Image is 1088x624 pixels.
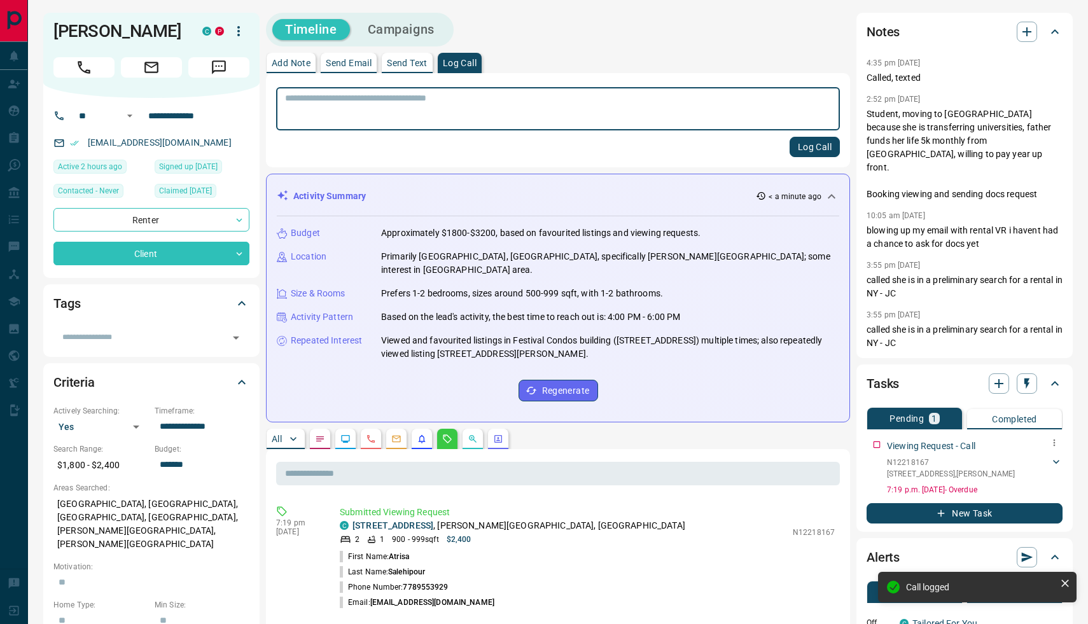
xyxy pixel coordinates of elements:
[272,434,282,443] p: All
[155,184,249,202] div: Sat Apr 05 2025
[159,160,218,173] span: Signed up [DATE]
[887,454,1063,482] div: N12218167[STREET_ADDRESS],[PERSON_NAME]
[381,334,839,361] p: Viewed and favourited listings in Festival Condos building ([STREET_ADDRESS]) multiple times; als...
[326,59,372,67] p: Send Email
[340,551,409,562] p: First Name:
[53,57,115,78] span: Call
[992,415,1037,424] p: Completed
[391,434,401,444] svg: Emails
[887,440,975,453] p: Viewing Request - Call
[889,414,924,423] p: Pending
[867,59,921,67] p: 4:35 pm [DATE]
[867,95,921,104] p: 2:52 pm [DATE]
[70,139,79,148] svg: Email Verified
[387,59,428,67] p: Send Text
[155,599,249,611] p: Min Size:
[867,211,925,220] p: 10:05 am [DATE]
[159,184,212,197] span: Claimed [DATE]
[340,597,494,608] p: Email:
[340,521,349,530] div: condos.ca
[53,208,249,232] div: Renter
[867,17,1063,47] div: Notes
[468,434,478,444] svg: Opportunities
[291,250,326,263] p: Location
[366,434,376,444] svg: Calls
[931,414,937,423] p: 1
[493,434,503,444] svg: Agent Actions
[291,287,345,300] p: Size & Rooms
[188,57,249,78] span: Message
[58,160,122,173] span: Active 2 hours ago
[867,107,1063,201] p: Student, moving to [GEOGRAPHIC_DATA] because she is transferring universities, father funds her l...
[88,137,232,148] a: [EMAIL_ADDRESS][DOMAIN_NAME]
[442,434,452,444] svg: Requests
[340,566,425,578] p: Last Name:
[887,484,1063,496] p: 7:19 p.m. [DATE] - Overdue
[340,506,835,519] p: Submitted Viewing Request
[155,160,249,177] div: Wed Mar 26 2025
[277,184,839,208] div: Activity Summary< a minute ago
[53,443,148,455] p: Search Range:
[53,417,148,437] div: Yes
[291,310,353,324] p: Activity Pattern
[272,19,350,40] button: Timeline
[355,534,359,545] p: 2
[53,21,183,41] h1: [PERSON_NAME]
[352,519,685,532] p: , [PERSON_NAME][GEOGRAPHIC_DATA], [GEOGRAPHIC_DATA]
[867,71,1063,85] p: Called, texted
[53,293,80,314] h2: Tags
[867,224,1063,251] p: blowing up my email with rental VR i havent had a chance to ask for docs yet
[370,598,494,607] span: [EMAIL_ADDRESS][DOMAIN_NAME]
[417,434,427,444] svg: Listing Alerts
[381,250,839,277] p: Primarily [GEOGRAPHIC_DATA], [GEOGRAPHIC_DATA], specifically [PERSON_NAME][GEOGRAPHIC_DATA]; some...
[352,520,433,530] a: [STREET_ADDRESS]
[291,226,320,240] p: Budget
[315,434,325,444] svg: Notes
[403,583,448,592] span: 7789553929
[53,482,249,494] p: Areas Searched:
[392,534,438,545] p: 900 - 999 sqft
[887,457,1015,468] p: N12218167
[381,287,663,300] p: Prefers 1-2 bedrooms, sizes around 500-999 sqft, with 1-2 bathrooms.
[380,534,384,545] p: 1
[340,434,351,444] svg: Lead Browsing Activity
[867,261,921,270] p: 3:55 pm [DATE]
[769,191,821,202] p: < a minute ago
[293,190,366,203] p: Activity Summary
[867,310,921,319] p: 3:55 pm [DATE]
[53,455,148,476] p: $1,800 - $2,400
[53,599,148,611] p: Home Type:
[53,160,148,177] div: Tue Sep 16 2025
[272,59,310,67] p: Add Note
[447,534,471,545] p: $2,400
[381,310,680,324] p: Based on the lead's activity, the best time to reach out is: 4:00 PM - 6:00 PM
[340,581,449,593] p: Phone Number:
[53,367,249,398] div: Criteria
[291,334,362,347] p: Repeated Interest
[867,547,900,567] h2: Alerts
[202,27,211,36] div: condos.ca
[790,137,840,157] button: Log Call
[906,582,1055,592] div: Call logged
[388,567,425,576] span: Salehipour
[887,468,1015,480] p: [STREET_ADDRESS] , [PERSON_NAME]
[276,518,321,527] p: 7:19 pm
[155,405,249,417] p: Timeframe:
[53,372,95,392] h2: Criteria
[355,19,447,40] button: Campaigns
[53,242,249,265] div: Client
[58,184,119,197] span: Contacted - Never
[867,542,1063,572] div: Alerts
[53,405,148,417] p: Actively Searching:
[215,27,224,36] div: property.ca
[867,368,1063,399] div: Tasks
[389,552,409,561] span: Atrisa
[793,527,835,538] p: N12218167
[53,561,249,572] p: Motivation:
[443,59,477,67] p: Log Call
[227,329,245,347] button: Open
[519,380,598,401] button: Regenerate
[121,57,182,78] span: Email
[867,274,1063,300] p: called she is in a preliminary search for a rental in NY - JC
[867,503,1063,523] button: New Task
